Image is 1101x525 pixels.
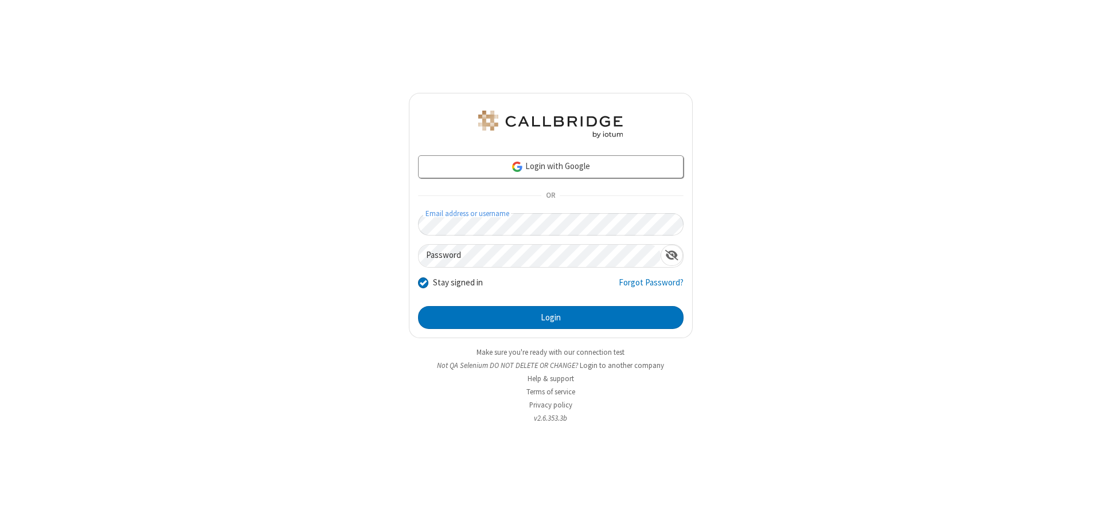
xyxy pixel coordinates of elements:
a: Login with Google [418,155,684,178]
li: v2.6.353.3b [409,413,693,424]
input: Password [419,245,661,267]
img: QA Selenium DO NOT DELETE OR CHANGE [476,111,625,138]
img: google-icon.png [511,160,524,173]
a: Make sure you're ready with our connection test [477,347,624,357]
button: Login [418,306,684,329]
a: Forgot Password? [619,276,684,298]
a: Privacy policy [529,400,572,410]
li: Not QA Selenium DO NOT DELETE OR CHANGE? [409,360,693,371]
span: OR [541,188,560,204]
a: Terms of service [526,387,575,397]
button: Login to another company [580,360,664,371]
label: Stay signed in [433,276,483,289]
div: Show password [661,245,683,266]
input: Email address or username [418,213,684,236]
a: Help & support [528,374,574,383]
